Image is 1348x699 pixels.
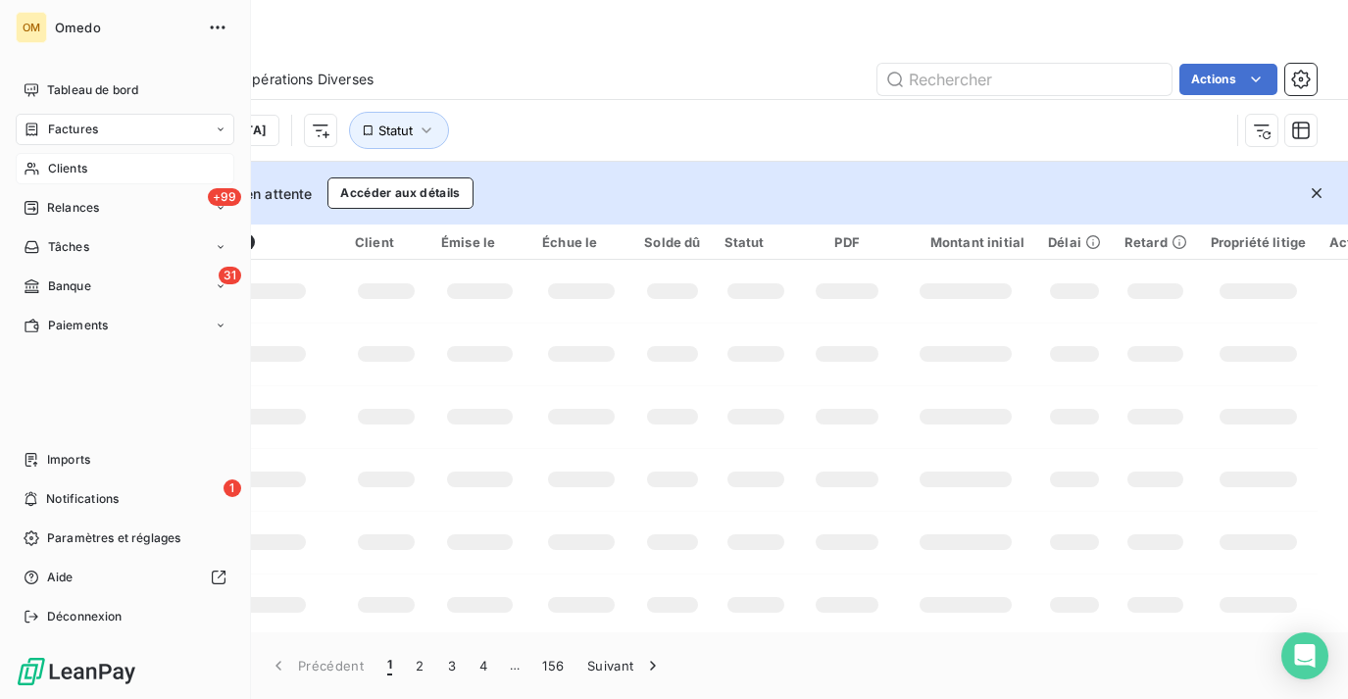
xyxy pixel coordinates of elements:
span: Paiements [48,317,108,334]
span: Imports [47,451,90,469]
div: PDF [811,234,882,250]
span: +99 [208,188,241,206]
span: Déconnexion [47,608,123,625]
button: 156 [530,645,575,686]
a: Aide [16,562,234,593]
span: Tâches [48,238,89,256]
button: 3 [436,645,468,686]
div: Solde dû [644,234,700,250]
div: Client [355,234,418,250]
span: Banque [48,277,91,295]
div: Délai [1048,234,1101,250]
span: Factures [48,121,98,138]
span: Relances [47,199,99,217]
span: Tableau de bord [47,81,138,99]
span: Paramètres et réglages [47,529,180,547]
div: Propriété litige [1211,234,1306,250]
img: Logo LeanPay [16,656,137,687]
div: Open Intercom Messenger [1281,632,1328,679]
button: Suivant [575,645,674,686]
button: 1 [375,645,404,686]
div: Retard [1124,234,1187,250]
span: 1 [224,479,241,497]
div: Statut [724,234,788,250]
input: Rechercher [877,64,1172,95]
span: 1 [387,656,392,675]
span: Aide [47,569,74,586]
div: Émise le [441,234,519,250]
span: Opérations Diverses [241,70,374,89]
span: Omedo [55,20,196,35]
div: OM [16,12,47,43]
button: 4 [468,645,499,686]
button: Précédent [257,645,375,686]
div: Montant initial [907,234,1024,250]
button: Statut [349,112,449,149]
span: Clients [48,160,87,177]
span: Notifications [46,490,119,508]
button: 2 [404,645,435,686]
button: Accéder aux détails [327,177,473,209]
span: Statut [378,123,413,138]
button: Actions [1179,64,1277,95]
div: Échue le [542,234,621,250]
span: … [499,650,530,681]
span: 31 [219,267,241,284]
